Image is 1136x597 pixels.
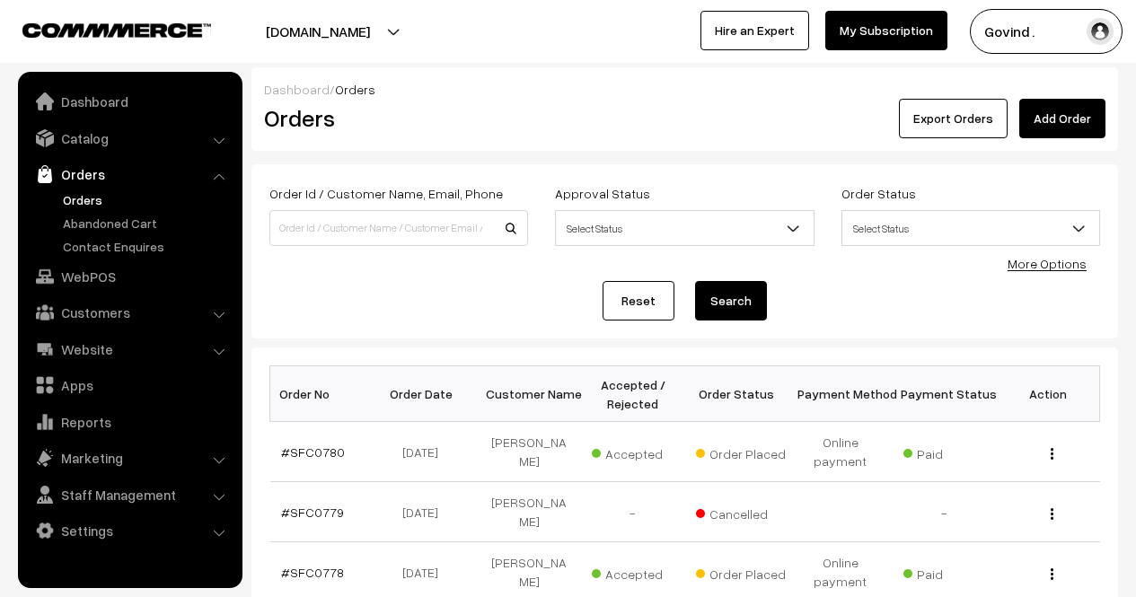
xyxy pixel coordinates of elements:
th: Payment Method [788,366,893,422]
a: Hire an Expert [700,11,809,50]
span: Accepted [592,440,682,463]
th: Customer Name [478,366,582,422]
a: WebPOS [22,260,236,293]
a: COMMMERCE [22,18,180,40]
td: - [581,482,685,542]
span: Select Status [841,210,1100,246]
a: Orders [58,190,236,209]
a: Reports [22,406,236,438]
td: [DATE] [374,482,478,542]
img: Menu [1051,568,1053,580]
h2: Orders [264,104,526,132]
a: Staff Management [22,478,236,511]
a: My Subscription [825,11,947,50]
th: Payment Status [893,366,997,422]
span: Select Status [555,210,814,246]
a: Settings [22,514,236,547]
a: More Options [1008,256,1087,271]
img: COMMMERCE [22,23,211,37]
a: Contact Enquires [58,237,236,256]
span: Accepted [592,560,682,584]
img: Menu [1051,508,1053,520]
td: [DATE] [374,422,478,482]
td: Online payment [788,422,893,482]
label: Approval Status [555,184,650,203]
a: Abandoned Cart [58,214,236,233]
a: Dashboard [22,85,236,118]
span: Select Status [556,213,813,244]
label: Order Status [841,184,916,203]
button: Search [695,281,767,320]
a: #SFC0778 [281,565,344,580]
a: Catalog [22,122,236,154]
th: Order Status [685,366,789,422]
td: [PERSON_NAME] [478,422,582,482]
span: Orders [335,82,375,97]
a: Dashboard [264,82,330,97]
a: Apps [22,369,236,401]
td: [PERSON_NAME] [478,482,582,542]
button: Govind . [970,9,1123,54]
div: / [264,80,1105,99]
a: Add Order [1019,99,1105,138]
th: Order No [270,366,374,422]
a: Website [22,333,236,365]
a: #SFC0780 [281,444,345,460]
th: Accepted / Rejected [581,366,685,422]
input: Order Id / Customer Name / Customer Email / Customer Phone [269,210,528,246]
span: Paid [903,440,993,463]
span: Cancelled [696,500,786,523]
a: Customers [22,296,236,329]
span: Select Status [842,213,1099,244]
img: Menu [1051,448,1053,460]
a: Marketing [22,442,236,474]
label: Order Id / Customer Name, Email, Phone [269,184,503,203]
button: Export Orders [899,99,1008,138]
button: [DOMAIN_NAME] [203,9,433,54]
span: Order Placed [696,440,786,463]
span: Paid [903,560,993,584]
a: Orders [22,158,236,190]
td: - [893,482,997,542]
th: Action [996,366,1100,422]
img: user [1087,18,1114,45]
span: Order Placed [696,560,786,584]
th: Order Date [374,366,478,422]
a: Reset [603,281,674,320]
a: #SFC0779 [281,505,344,520]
